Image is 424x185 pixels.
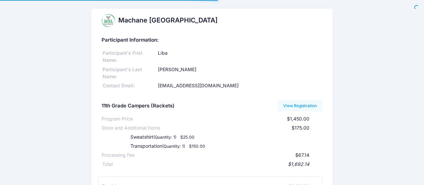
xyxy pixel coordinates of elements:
[102,37,323,43] h5: Participant Information:
[278,100,323,111] a: View Registration
[162,144,185,149] small: (Quantity: 1)
[102,115,133,123] div: Program Price
[287,116,309,122] span: $1,450.00
[102,103,175,109] h5: 11th Grade Campers (Rackets)
[189,144,205,149] small: $150.00
[180,135,194,140] small: $25.00
[117,143,250,150] div: Transportation
[102,152,135,159] div: Processing Fee
[102,66,157,80] div: Participant's Last Name:
[102,50,157,64] div: Participant's First Name:
[102,161,112,168] div: Total
[135,152,310,159] div: $67.14
[160,125,310,132] div: $175.00
[157,50,323,64] div: Liba
[102,82,157,89] div: Contact Email:
[112,161,310,168] div: $1,692.14
[117,134,250,141] div: Sweatshirt
[157,82,323,89] div: [EMAIL_ADDRESS][DOMAIN_NAME]
[102,125,160,132] div: Store and Additional Items
[154,135,176,140] small: (Quantity: 1)
[157,66,323,80] div: [PERSON_NAME]
[118,16,218,24] h2: Machane [GEOGRAPHIC_DATA]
